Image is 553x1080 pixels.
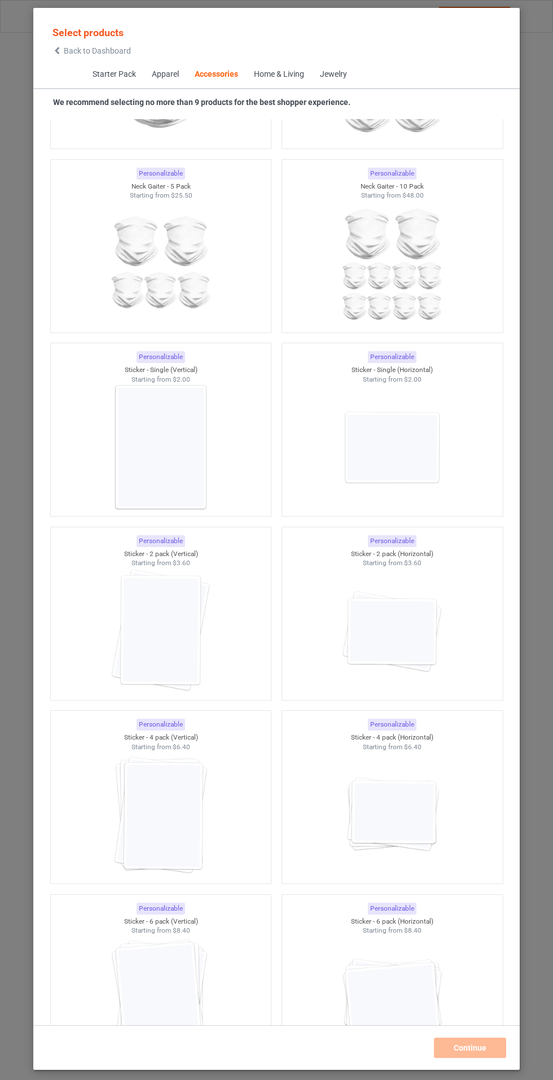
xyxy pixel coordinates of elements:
[341,384,442,510] img: regular.jpg
[404,559,422,567] span: $3.60
[282,375,503,384] div: Starting from
[137,719,185,731] div: Personalizable
[51,365,271,375] div: Sticker - Single (Vertical)
[368,168,416,180] div: Personalizable
[110,568,211,694] img: regular.jpg
[404,743,422,751] span: $6.40
[404,926,422,934] span: $8.40
[51,191,271,200] div: Starting from
[282,365,503,375] div: Sticker - Single (Horizontal)
[137,535,185,547] div: Personalizable
[282,917,503,926] div: Sticker - 6 pack (Horizontal)
[319,69,346,80] div: Jewelry
[173,743,190,751] span: $6.40
[282,182,503,191] div: Neck Gaiter - 10 Pack
[51,917,271,926] div: Sticker - 6 pack (Vertical)
[151,69,178,80] div: Apparel
[253,69,304,80] div: Home & Living
[51,733,271,742] div: Sticker - 4 pack (Vertical)
[282,558,503,568] div: Starting from
[170,191,192,199] span: $25.50
[368,903,416,915] div: Personalizable
[110,935,211,1062] img: regular.jpg
[51,549,271,559] div: Sticker - 2 pack (Vertical)
[110,200,211,327] img: regular.jpg
[110,384,211,510] img: regular.jpg
[282,926,503,935] div: Starting from
[282,733,503,742] div: Sticker - 4 pack (Horizontal)
[341,935,442,1062] img: regular.jpg
[282,549,503,559] div: Sticker - 2 pack (Horizontal)
[173,926,190,934] span: $8.40
[53,98,350,107] strong: We recommend selecting no more than 9 products for the best shopper experience.
[64,46,131,55] span: Back to Dashboard
[368,719,416,731] div: Personalizable
[173,559,190,567] span: $3.60
[368,535,416,547] div: Personalizable
[51,182,271,191] div: Neck Gaiter - 5 Pack
[282,742,503,752] div: Starting from
[84,61,143,88] span: Starter Pack
[194,69,238,80] div: Accessories
[173,375,190,383] span: $2.00
[110,751,211,878] img: regular.jpg
[51,375,271,384] div: Starting from
[51,742,271,752] div: Starting from
[51,558,271,568] div: Starting from
[282,191,503,200] div: Starting from
[341,751,442,878] img: regular.jpg
[404,375,422,383] span: $2.00
[341,200,442,327] img: regular.jpg
[341,568,442,694] img: regular.jpg
[51,926,271,935] div: Starting from
[137,903,185,915] div: Personalizable
[368,351,416,363] div: Personalizable
[52,27,124,38] span: Select products
[137,351,185,363] div: Personalizable
[402,191,424,199] span: $48.00
[137,168,185,180] div: Personalizable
